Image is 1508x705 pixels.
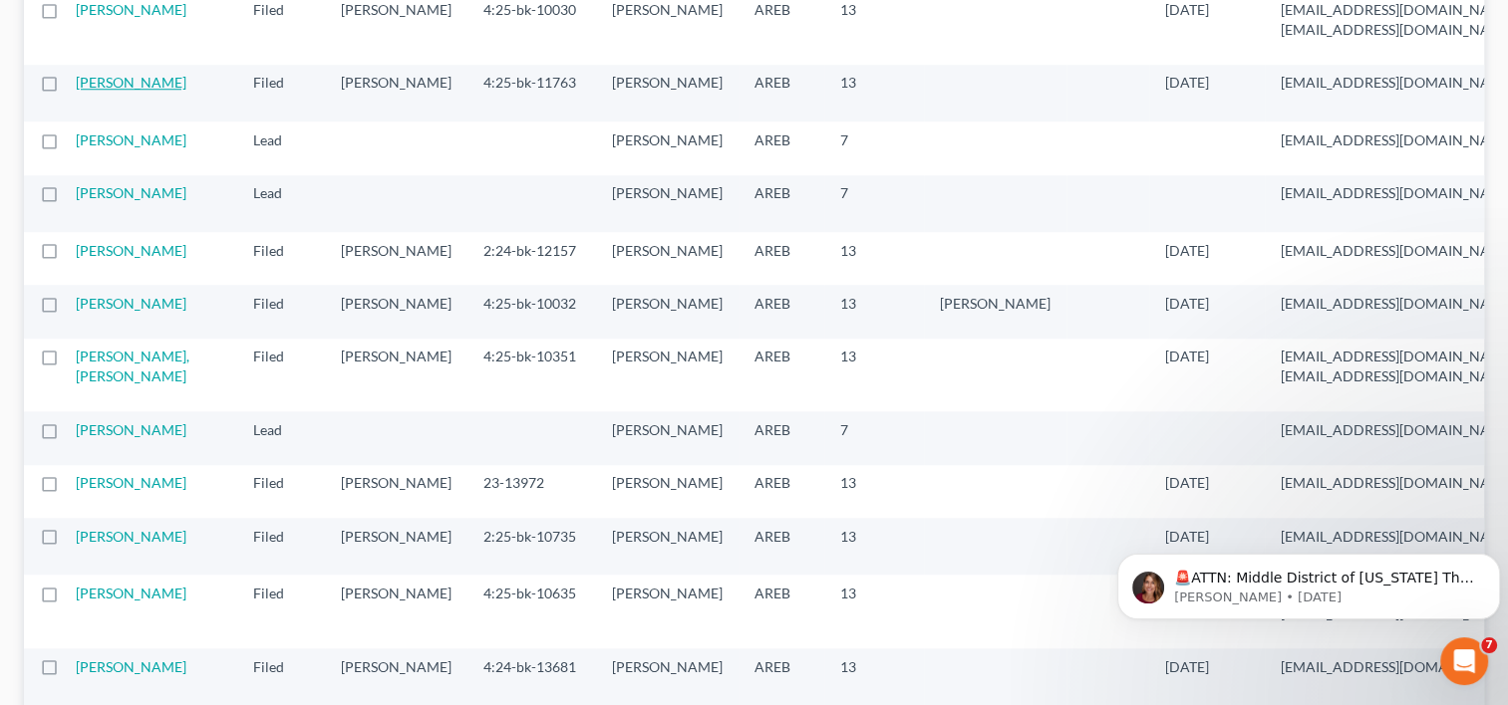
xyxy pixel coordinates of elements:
td: [DATE] [1149,65,1265,121]
td: [PERSON_NAME] [325,575,467,647]
td: [PERSON_NAME] [924,285,1066,338]
td: Filed [237,65,325,121]
td: [PERSON_NAME] [596,465,739,518]
td: [PERSON_NAME] [325,232,467,285]
td: AREB [739,65,824,121]
td: 7 [824,175,924,232]
span: 7 [1481,637,1497,653]
td: [PERSON_NAME] [325,648,467,705]
td: 13 [824,575,924,647]
td: 13 [824,339,924,411]
td: Filed [237,285,325,338]
a: [PERSON_NAME] [76,184,186,201]
td: 13 [824,465,924,518]
td: [PERSON_NAME] [596,175,739,232]
td: [DATE] [1149,465,1265,518]
td: [PERSON_NAME] [596,575,739,647]
td: Filed [237,648,325,705]
td: [DATE] [1149,339,1265,411]
td: 13 [824,232,924,285]
td: 2:25-bk-10735 [467,518,596,575]
a: [PERSON_NAME] [76,131,186,148]
a: [PERSON_NAME] [76,421,186,438]
td: Filed [237,518,325,575]
td: 13 [824,285,924,338]
td: 13 [824,518,924,575]
td: 4:25-bk-10351 [467,339,596,411]
td: Lead [237,411,325,464]
td: 13 [824,648,924,705]
td: 7 [824,121,924,174]
td: [PERSON_NAME] [596,65,739,121]
a: [PERSON_NAME] [76,585,186,601]
a: [PERSON_NAME] [76,74,186,91]
td: [PERSON_NAME] [596,339,739,411]
iframe: Intercom live chat [1440,637,1488,685]
td: AREB [739,575,824,647]
td: 4:25-bk-10032 [467,285,596,338]
td: AREB [739,339,824,411]
td: 2:24-bk-12157 [467,232,596,285]
td: Lead [237,121,325,174]
td: [PERSON_NAME] [325,518,467,575]
a: [PERSON_NAME], [PERSON_NAME] [76,348,189,384]
td: [PERSON_NAME] [596,121,739,174]
a: [PERSON_NAME] [76,528,186,545]
td: 4:24-bk-13681 [467,648,596,705]
td: [PERSON_NAME] [596,518,739,575]
td: Filed [237,575,325,647]
td: AREB [739,465,824,518]
td: [PERSON_NAME] [596,285,739,338]
td: [DATE] [1149,648,1265,705]
td: 23-13972 [467,465,596,518]
iframe: Intercom notifications message [1109,512,1508,651]
td: 4:25-bk-10635 [467,575,596,647]
td: 7 [824,411,924,464]
td: AREB [739,648,824,705]
td: AREB [739,285,824,338]
td: [PERSON_NAME] [596,411,739,464]
td: [DATE] [1149,285,1265,338]
td: [PERSON_NAME] [325,285,467,338]
td: [PERSON_NAME] [325,339,467,411]
td: 13 [824,65,924,121]
a: [PERSON_NAME] [76,474,186,491]
td: 4:25-bk-11763 [467,65,596,121]
a: [PERSON_NAME] [76,658,186,675]
td: Filed [237,339,325,411]
a: [PERSON_NAME] [76,242,186,259]
td: [PERSON_NAME] [325,465,467,518]
a: [PERSON_NAME] [76,295,186,312]
td: [PERSON_NAME] [596,648,739,705]
td: AREB [739,232,824,285]
td: AREB [739,411,824,464]
a: [PERSON_NAME] [76,1,186,18]
td: Lead [237,175,325,232]
td: [DATE] [1149,232,1265,285]
td: [PERSON_NAME] [596,232,739,285]
td: Filed [237,465,325,518]
td: AREB [739,121,824,174]
td: Filed [237,232,325,285]
td: AREB [739,175,824,232]
td: [PERSON_NAME] [325,65,467,121]
td: AREB [739,518,824,575]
